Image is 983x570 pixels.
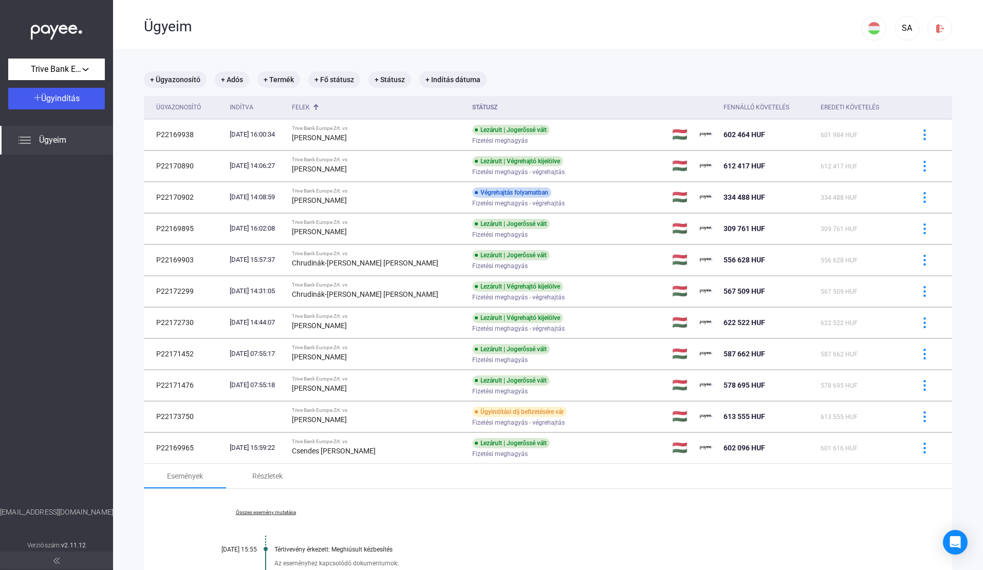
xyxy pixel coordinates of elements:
div: Eredeti követelés [821,101,901,113]
span: 613 555 HUF [724,412,765,421]
td: 🇭🇺 [668,182,696,213]
button: Trive Bank Europe Zrt. [8,59,105,80]
button: more-blue [914,186,935,208]
div: Lezárult | Jogerőssé vált [472,375,550,386]
div: Végrehajtás folyamatban [472,187,551,198]
button: more-blue [914,437,935,459]
div: Indítva [230,101,284,113]
span: 612 417 HUF [821,163,858,170]
td: P22169903 [144,244,226,275]
div: [DATE] 16:02:08 [230,223,284,234]
span: 309 761 HUF [821,225,858,233]
img: payee-logo [700,410,712,423]
td: 🇭🇺 [668,338,696,369]
div: [DATE] 14:31:05 [230,286,284,296]
span: 309 761 HUF [724,224,765,233]
td: 🇭🇺 [668,244,696,275]
img: arrow-double-left-grey.svg [53,558,60,564]
div: [DATE] 14:44:07 [230,317,284,328]
img: payee-logo [700,254,712,266]
td: P22169965 [144,432,226,463]
span: Ügyeim [39,134,66,146]
span: 334 488 HUF [821,194,858,201]
img: more-blue [919,223,930,234]
img: payee-logo [700,379,712,391]
a: Összes esemény mutatása [195,509,336,516]
div: Lezárult | Végrehajtó kijelölve [472,313,563,323]
span: 612 417 HUF [724,162,765,170]
div: Trive Bank Europe Zrt. vs [292,251,463,257]
div: Ügyazonosító [156,101,221,113]
div: Trive Bank Europe Zrt. vs [292,376,463,382]
button: more-blue [914,343,935,365]
span: Fizetési meghagyás - végrehajtás [472,197,565,210]
th: Státusz [468,96,669,119]
mat-chip: + Adós [215,71,249,88]
img: payee-logo [700,128,712,141]
img: more-blue [919,380,930,391]
span: Trive Bank Europe Zrt. [31,63,82,75]
button: more-blue [914,249,935,271]
td: 🇭🇺 [668,401,696,432]
td: P22172299 [144,276,226,307]
img: more-blue [919,255,930,265]
span: Fizetési meghagyás - végrehajtás [472,322,565,335]
span: 578 695 HUF [821,382,858,389]
div: Indítva [230,101,253,113]
td: 🇭🇺 [668,307,696,338]
mat-chip: + Termék [257,71,300,88]
mat-chip: + Ügyazonosító [144,71,207,88]
span: 556 628 HUF [821,257,858,264]
span: Fizetési meghagyás [472,260,528,272]
td: P22169938 [144,119,226,150]
strong: [PERSON_NAME] [292,196,347,204]
div: Ügyeim [144,18,862,35]
strong: Csendes [PERSON_NAME] [292,447,376,455]
strong: [PERSON_NAME] [292,321,347,330]
td: 🇭🇺 [668,432,696,463]
span: 601 984 HUF [821,131,858,139]
div: Trive Bank Europe Zrt. vs [292,282,463,288]
img: more-blue [919,286,930,297]
strong: v2.11.12 [61,542,86,549]
button: more-blue [914,218,935,239]
span: 587 662 HUF [821,351,858,358]
span: Ügyindítás [41,93,80,103]
div: Események [167,470,203,482]
mat-chip: + Indítás dátuma [419,71,487,88]
img: payee-logo [700,222,712,235]
span: 622 522 HUF [821,319,858,327]
span: Fizetési meghagyás [472,135,528,147]
div: Lezárult | Jogerőssé vált [472,219,550,229]
button: HU [862,16,886,41]
span: 587 662 HUF [724,350,765,358]
span: Fizetési meghagyás [472,448,528,460]
img: more-blue [919,349,930,359]
div: Trive Bank Europe Zrt. vs [292,125,463,131]
div: Trive Bank Europe Zrt. vs [292,345,463,351]
span: 556 628 HUF [724,256,765,264]
strong: [PERSON_NAME] [292,415,347,424]
button: SA [895,16,919,41]
td: 🇭🇺 [668,276,696,307]
div: Tértivevény érkezett: Meghiúsult kézbesítés [274,546,901,553]
img: white-payee-white-dot.svg [31,19,82,40]
div: Részletek [252,470,283,482]
div: [DATE] 15:57:37 [230,255,284,265]
span: 567 509 HUF [724,287,765,295]
span: Fizetési meghagyás - végrehajtás [472,416,565,429]
img: payee-logo [700,348,712,360]
div: Lezárult | Végrehajtó kijelölve [472,281,563,292]
img: more-blue [919,443,930,453]
span: Fizetési meghagyás - végrehajtás [472,166,565,178]
span: 601 616 HUF [821,445,858,452]
div: Open Intercom Messenger [943,530,968,555]
div: [DATE] 15:55 [195,546,257,553]
div: SA [898,22,916,34]
span: 602 096 HUF [724,444,765,452]
img: plus-white.svg [34,94,41,101]
span: Fizetési meghagyás [472,354,528,366]
div: Trive Bank Europe Zrt. vs [292,219,463,225]
strong: Chrudinák-[PERSON_NAME] [PERSON_NAME] [292,290,438,298]
td: P22170890 [144,150,226,181]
